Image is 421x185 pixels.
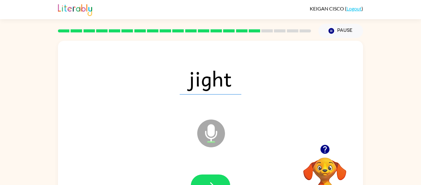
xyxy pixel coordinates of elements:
a: Logout [346,6,362,11]
span: KEIGAN CISCO [310,6,345,11]
div: ( ) [310,6,363,11]
button: Pause [318,24,363,38]
img: Literably [58,2,92,16]
span: jight [180,62,241,95]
